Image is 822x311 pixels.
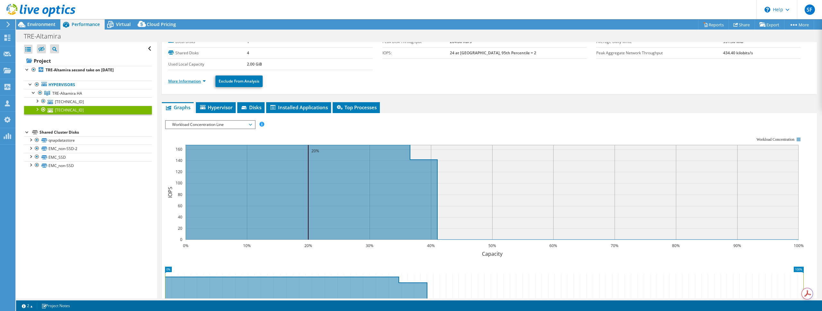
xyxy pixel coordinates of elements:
[24,81,152,89] a: Hypervisors
[794,243,804,248] text: 100%
[482,250,503,257] text: Capacity
[24,153,152,161] a: EMC_SSD
[336,104,377,111] span: Top Processes
[167,187,174,198] text: IOPS
[733,243,741,248] text: 90%
[215,76,263,87] a: Exclude From Analysis
[39,129,152,136] div: Shared Cluster Disks
[176,158,182,163] text: 140
[723,50,753,56] b: 434.40 kilobits/s
[723,39,743,44] b: 551.30 MiB
[27,21,56,27] span: Environment
[488,243,496,248] text: 50%
[672,243,680,248] text: 80%
[240,104,261,111] span: Disks
[199,104,232,111] span: Hypervisor
[24,66,152,74] a: TRE-Altamira second take on [DATE]
[168,50,247,56] label: Shared Disks
[183,243,188,248] text: 0%
[549,243,557,248] text: 60%
[243,243,251,248] text: 10%
[784,20,814,30] a: More
[756,137,794,142] text: Workload Concentration
[52,91,82,96] span: TRE-Altamira HA
[755,20,784,30] a: Export
[450,50,536,56] b: 24 at [GEOGRAPHIC_DATA], 95th Percentile = 2
[269,104,328,111] span: Installed Applications
[247,61,262,67] b: 2.00 GiB
[24,161,152,170] a: EMC_non-SSD
[427,243,435,248] text: 40%
[37,302,74,310] a: Project Notes
[176,147,182,152] text: 160
[176,169,182,174] text: 120
[24,56,152,66] a: Project
[17,302,37,310] a: 2
[304,243,312,248] text: 20%
[24,97,152,106] a: [TECHNICAL_ID]
[596,50,723,56] label: Peak Aggregate Network Throughput
[247,39,249,44] b: 1
[24,145,152,153] a: EMC_non-SSD-2
[176,180,182,186] text: 100
[165,104,190,111] span: Graphs
[21,33,71,40] h1: TRE-Altamira
[765,7,770,13] svg: \n
[24,106,152,114] a: [TECHNICAL_ID]
[169,121,251,129] span: Workload Concentration Line
[24,89,152,97] a: TRE-Altamira HA
[311,148,319,154] text: 20%
[178,226,182,231] text: 20
[178,203,182,209] text: 60
[116,21,131,27] span: Virtual
[178,192,182,197] text: 80
[46,67,114,73] b: TRE-Altamira second take on [DATE]
[382,50,450,56] label: IOPS:
[366,243,373,248] text: 30%
[178,214,182,220] text: 40
[729,20,755,30] a: Share
[247,50,249,56] b: 4
[168,61,247,67] label: Used Local Capacity
[450,39,472,44] b: 204.80 KB/s
[72,21,100,27] span: Performance
[168,78,206,84] a: More Information
[180,237,182,242] text: 0
[698,20,729,30] a: Reports
[805,4,815,15] span: SF
[611,243,618,248] text: 70%
[24,136,152,145] a: qnapdatastore
[147,21,176,27] span: Cloud Pricing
